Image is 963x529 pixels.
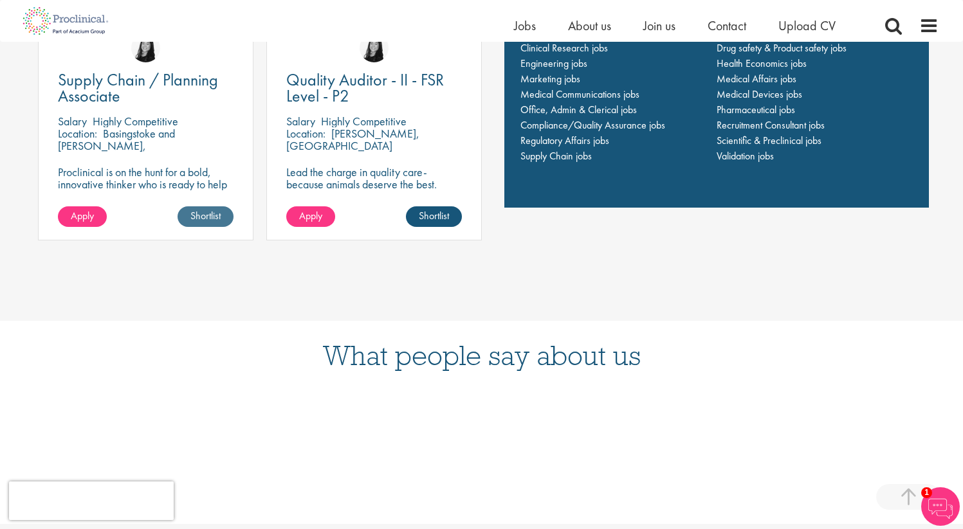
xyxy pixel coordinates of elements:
[71,209,94,222] span: Apply
[520,134,609,147] a: Regulatory Affairs jobs
[299,209,322,222] span: Apply
[360,33,389,62] img: Numhom Sudsok
[520,149,592,163] a: Supply Chain jobs
[178,206,234,227] a: Shortlist
[520,118,665,132] a: Compliance/Quality Assurance jobs
[717,41,847,55] a: Drug safety & Product safety jobs
[520,41,608,55] a: Clinical Research jobs
[406,206,462,227] a: Shortlist
[717,118,825,132] a: Recruitment Consultant jobs
[131,33,160,62] img: Numhom Sudsok
[286,126,419,153] p: [PERSON_NAME], [GEOGRAPHIC_DATA]
[58,126,175,165] p: Basingstoke and [PERSON_NAME], [GEOGRAPHIC_DATA]
[717,87,802,101] a: Medical Devices jobs
[921,487,932,498] span: 1
[643,17,675,34] a: Join us
[708,17,746,34] a: Contact
[286,69,444,107] span: Quality Auditor - II - FSR Level - P2
[520,57,587,70] a: Engineering jobs
[15,395,948,485] iframe: Customer reviews powered by Trustpilot
[58,206,107,227] a: Apply
[717,72,796,85] a: Medical Affairs jobs
[286,72,462,104] a: Quality Auditor - II - FSR Level - P2
[286,114,315,129] span: Salary
[58,166,234,215] p: Proclinical is on the hunt for a bold, innovative thinker who is ready to help push the boundarie...
[717,149,774,163] a: Validation jobs
[520,87,639,101] a: Medical Communications jobs
[58,114,87,129] span: Salary
[520,72,580,85] a: Marketing jobs
[286,166,462,190] p: Lead the charge in quality care-because animals deserve the best.
[568,17,611,34] a: About us
[717,103,795,116] a: Pharmaceutical jobs
[58,126,97,141] span: Location:
[921,487,960,526] img: Chatbot
[286,126,326,141] span: Location:
[520,103,637,116] a: Office, Admin & Clerical jobs
[778,17,836,34] a: Upload CV
[93,114,178,129] p: Highly Competitive
[717,134,821,147] a: Scientific & Preclinical jobs
[717,57,807,70] a: Health Economics jobs
[514,17,536,34] a: Jobs
[58,72,234,104] a: Supply Chain / Planning Associate
[321,114,407,129] p: Highly Competitive
[58,69,218,107] span: Supply Chain / Planning Associate
[9,481,174,520] iframe: reCAPTCHA
[286,206,335,227] a: Apply
[520,25,913,164] nav: Main navigation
